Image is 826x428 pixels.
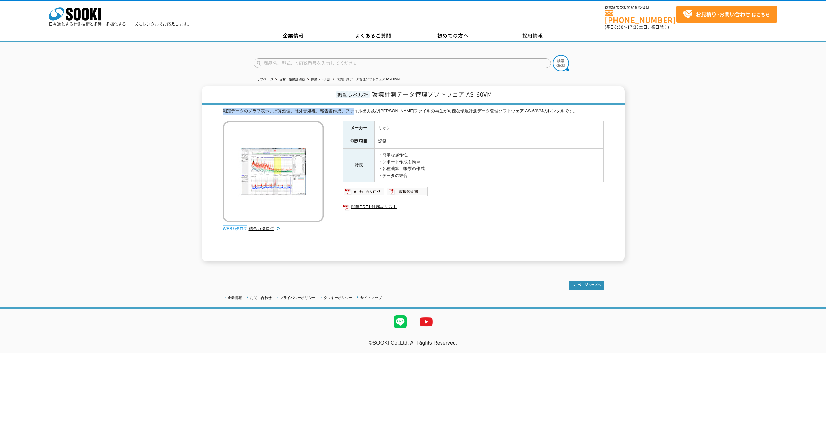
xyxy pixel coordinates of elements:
[343,149,374,182] th: 特長
[324,296,352,300] a: クッキーポリシー
[676,6,777,23] a: お見積り･お問い合わせはこちら
[386,186,428,197] img: 取扱説明書
[614,24,623,30] span: 8:50
[627,24,639,30] span: 17:30
[605,6,676,9] span: お電話でのお問い合わせは
[569,281,604,290] img: トップページへ
[333,31,413,41] a: よくあるご質問
[801,347,826,352] a: テストMail
[223,108,604,115] div: 測定データのグラフ表示、演算処理、除外音処理、報告書作成、ファイル出力及び[PERSON_NAME]ファイルの再生が可能な環境計測データ管理ソフトウェア AS-60VMのレンタルです。
[336,91,370,98] span: 振動レベル計
[605,24,669,30] span: (平日 ～ 土日、祝日除く)
[343,186,386,197] img: メーカーカタログ
[280,296,315,300] a: プライバシーポリシー
[360,296,382,300] a: サイトマップ
[223,121,324,222] img: 環境計測データ管理ソフトウェア AS-60VM
[493,31,573,41] a: 採用情報
[343,203,604,211] a: 関連PDF1 付属品リスト
[696,10,750,18] strong: お見積り･お問い合わせ
[374,121,603,135] td: リオン
[343,191,386,196] a: メーカーカタログ
[437,32,469,39] span: 初めての方へ
[553,55,569,71] img: btn_search.png
[331,76,400,83] li: 環境計測データ管理ソフトウェア AS-60VM
[254,31,333,41] a: 企業情報
[250,296,272,300] a: お問い合わせ
[249,226,281,231] a: 総合カタログ
[223,225,247,232] img: webカタログ
[413,309,439,335] img: YouTube
[605,10,676,23] a: [PHONE_NUMBER]
[254,78,273,81] a: トップページ
[372,90,492,99] span: 環境計測データ管理ソフトウェア AS-60VM
[49,22,191,26] p: 日々進化する計測技術と多種・多様化するニーズにレンタルでお応えします。
[343,135,374,149] th: 測定項目
[387,309,413,335] img: LINE
[413,31,493,41] a: 初めての方へ
[311,78,330,81] a: 振動レベル計
[374,149,603,182] td: ・簡単な操作性 ・レポート作成も簡単 ・各種演算、帳票の作成 ・データの結合
[386,191,428,196] a: 取扱説明書
[343,121,374,135] th: メーカー
[228,296,242,300] a: 企業情報
[683,9,770,19] span: はこちら
[279,78,305,81] a: 音響・振動計測器
[374,135,603,149] td: 記録
[254,58,551,68] input: 商品名、型式、NETIS番号を入力してください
